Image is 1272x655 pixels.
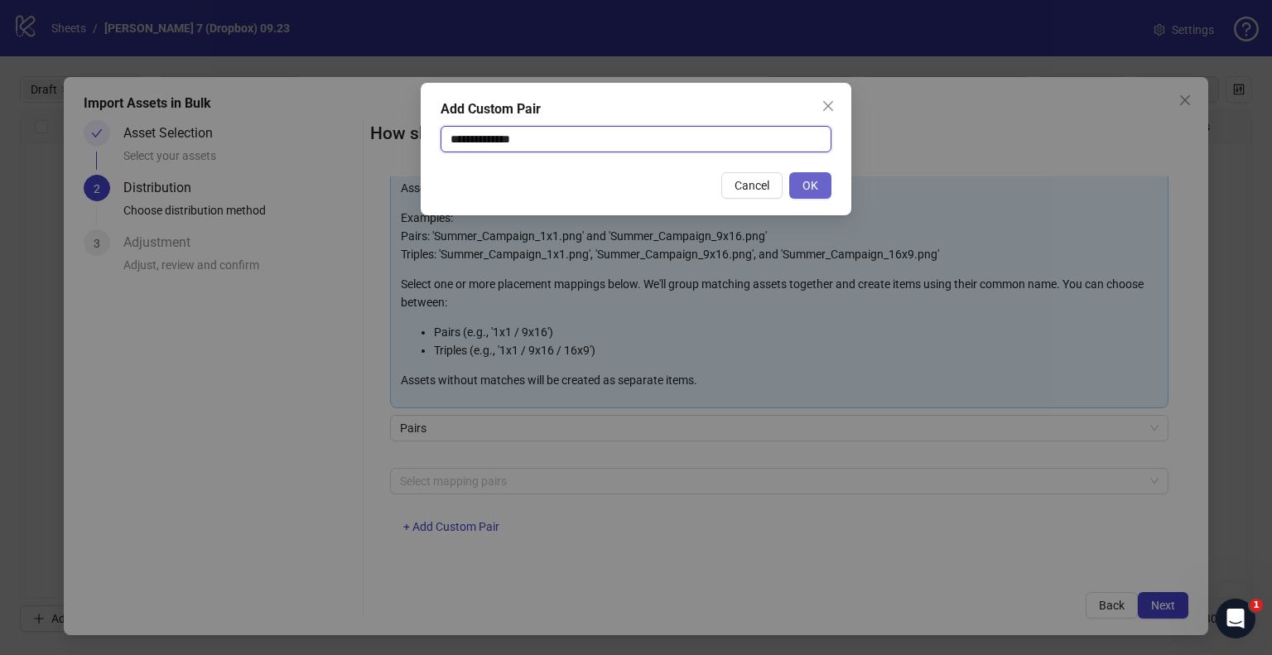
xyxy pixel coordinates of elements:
[802,179,818,192] span: OK
[735,179,769,192] span: Cancel
[789,172,831,199] button: OK
[441,99,831,119] div: Add Custom Pair
[1250,599,1263,612] span: 1
[721,172,783,199] button: Cancel
[821,99,835,113] span: close
[815,93,841,119] button: Close
[1216,599,1255,638] iframe: Intercom live chat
